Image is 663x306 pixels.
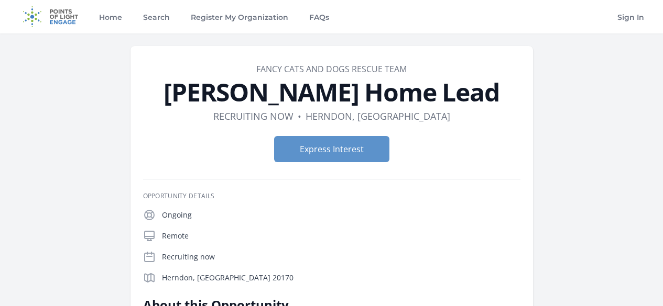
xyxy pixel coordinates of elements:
p: Recruiting now [162,252,520,262]
h1: [PERSON_NAME] Home Lead [143,80,520,105]
h3: Opportunity Details [143,192,520,200]
button: Express Interest [274,136,389,162]
div: • [298,109,301,123]
p: Herndon, [GEOGRAPHIC_DATA] 20170 [162,273,520,283]
p: Ongoing [162,210,520,220]
dd: Recruiting now [213,109,294,123]
dd: Herndon, [GEOGRAPHIC_DATA] [306,109,450,123]
p: Remote [162,231,520,241]
a: Fancy Cats and Dogs Rescue Team [256,63,407,75]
